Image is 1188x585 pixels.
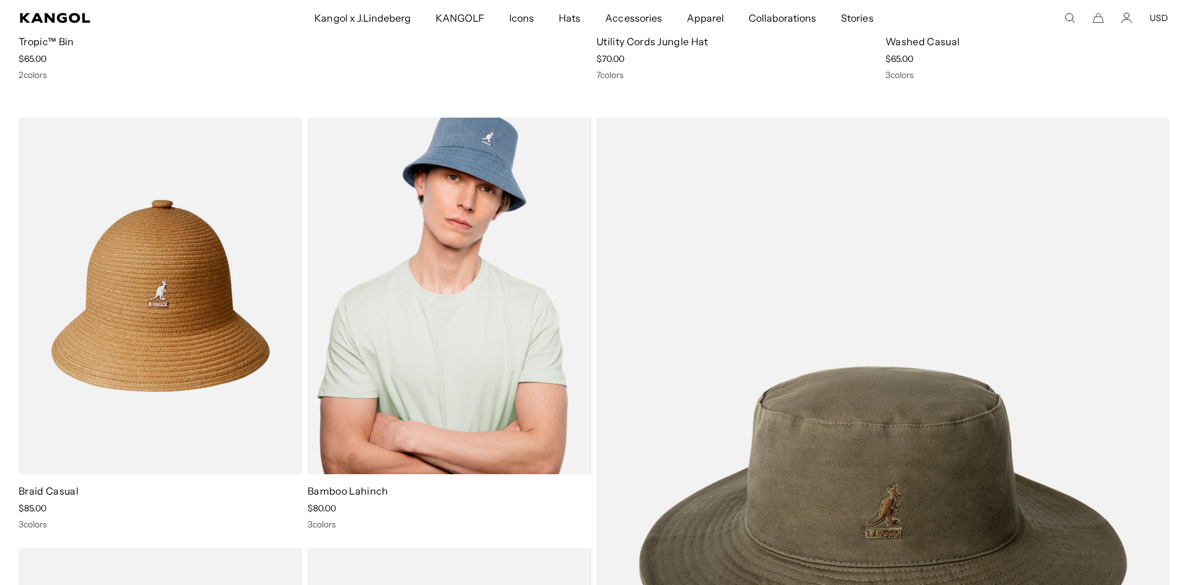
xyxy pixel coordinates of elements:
button: Cart [1093,12,1104,24]
div: 3 colors [19,519,303,530]
a: Bamboo Lahinch [308,485,388,497]
a: Kangol [20,13,208,23]
div: 7 colors [596,69,880,80]
a: Braid Casual [19,485,79,497]
div: 3 colors [885,69,1169,80]
span: $70.00 [596,53,624,64]
img: Bamboo Lahinch [308,118,592,474]
a: Tropic™ Bin [19,35,74,48]
a: Washed Casual [885,35,960,48]
div: 3 colors [308,519,592,530]
span: $65.00 [19,53,46,64]
img: Braid Casual [19,118,303,474]
span: $85.00 [19,503,46,514]
button: USD [1150,12,1168,24]
span: $65.00 [885,53,913,64]
div: 2 colors [19,69,592,80]
a: Utility Cords Jungle Hat [596,35,708,48]
span: $80.00 [308,503,336,514]
summary: Search here [1064,12,1075,24]
a: Account [1121,12,1132,24]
